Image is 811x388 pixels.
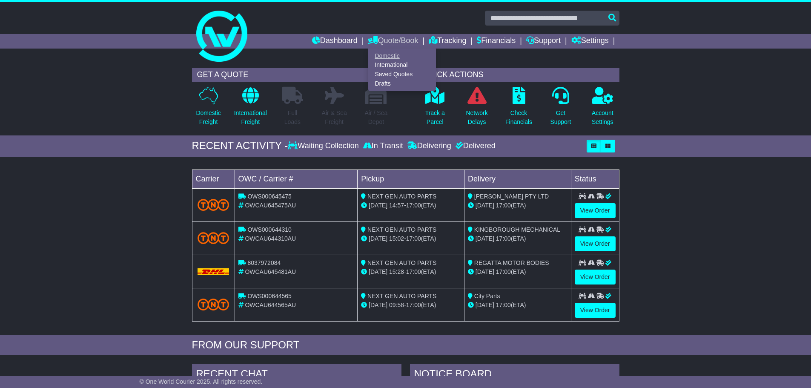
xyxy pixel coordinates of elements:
span: 17:00 [496,235,511,242]
div: NOTICE BOARD [410,364,619,387]
span: OWS000644310 [247,226,292,233]
span: OWCAU644310AU [245,235,296,242]
span: NEXT GEN AUTO PARTS [367,226,436,233]
p: Air / Sea Depot [365,109,388,126]
div: (ETA) [468,201,567,210]
span: 17:00 [406,202,421,209]
span: REGATTA MOTOR BODIES [474,259,549,266]
div: - (ETA) [361,267,461,276]
div: In Transit [361,141,405,151]
p: Check Financials [505,109,532,126]
span: 17:00 [496,302,511,308]
a: CheckFinancials [505,86,533,131]
p: Domestic Freight [196,109,221,126]
img: TNT_Domestic.png [198,199,229,210]
div: (ETA) [468,301,567,310]
span: OWCAU645475AU [245,202,296,209]
span: OWCAU644565AU [245,302,296,308]
span: City Parts [474,293,500,299]
a: Settings [571,34,609,49]
a: View Order [575,303,616,318]
div: - (ETA) [361,234,461,243]
div: Quote/Book [368,49,436,91]
span: [DATE] [476,268,494,275]
span: 14:57 [389,202,404,209]
p: Get Support [550,109,571,126]
div: Delivered [453,141,496,151]
a: View Order [575,236,616,251]
td: Carrier [192,170,235,188]
div: Delivering [405,141,453,151]
span: © One World Courier 2025. All rights reserved. [140,378,263,385]
a: View Order [575,203,616,218]
a: GetSupport [550,86,571,131]
span: NEXT GEN AUTO PARTS [367,259,436,266]
span: 15:28 [389,268,404,275]
span: [DATE] [476,202,494,209]
div: FROM OUR SUPPORT [192,339,619,351]
img: DHL.png [198,268,229,275]
td: OWC / Carrier # [235,170,358,188]
p: Account Settings [592,109,613,126]
a: Drafts [368,79,436,88]
div: RECENT ACTIVITY - [192,140,288,152]
a: Saved Quotes [368,70,436,79]
span: KINGBOROUGH MECHANICAL [474,226,560,233]
img: TNT_Domestic.png [198,299,229,310]
a: InternationalFreight [234,86,267,131]
span: 17:00 [496,268,511,275]
a: NetworkDelays [465,86,488,131]
div: - (ETA) [361,201,461,210]
span: [DATE] [476,235,494,242]
a: Dashboard [312,34,358,49]
a: Support [526,34,561,49]
div: RECENT CHAT [192,364,401,387]
div: GET A QUOTE [192,68,393,82]
a: Track aParcel [425,86,445,131]
div: Waiting Collection [288,141,361,151]
a: Financials [477,34,516,49]
span: 17:00 [406,235,421,242]
span: NEXT GEN AUTO PARTS [367,193,436,200]
div: QUICK ACTIONS [418,68,619,82]
td: Status [571,170,619,188]
span: [DATE] [369,202,387,209]
div: (ETA) [468,267,567,276]
p: Full Loads [282,109,303,126]
span: [DATE] [369,268,387,275]
img: TNT_Domestic.png [198,232,229,244]
div: (ETA) [468,234,567,243]
a: Quote/Book [368,34,418,49]
span: 17:00 [406,302,421,308]
span: [PERSON_NAME] PTY LTD [474,193,549,200]
span: [DATE] [369,302,387,308]
span: OWS000644565 [247,293,292,299]
td: Pickup [358,170,464,188]
span: OWS000645475 [247,193,292,200]
a: AccountSettings [591,86,614,131]
td: Delivery [464,170,571,188]
a: DomesticFreight [195,86,221,131]
p: Track a Parcel [425,109,445,126]
span: NEXT GEN AUTO PARTS [367,293,436,299]
span: [DATE] [369,235,387,242]
span: 8037972084 [247,259,281,266]
a: Tracking [429,34,466,49]
p: Network Delays [466,109,487,126]
a: Domestic [368,51,436,60]
span: [DATE] [476,302,494,308]
a: International [368,60,436,70]
div: - (ETA) [361,301,461,310]
a: View Order [575,270,616,285]
p: International Freight [234,109,267,126]
span: 17:00 [406,268,421,275]
span: 17:00 [496,202,511,209]
span: 09:58 [389,302,404,308]
span: OWCAU645481AU [245,268,296,275]
p: Air & Sea Freight [322,109,347,126]
span: 15:02 [389,235,404,242]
